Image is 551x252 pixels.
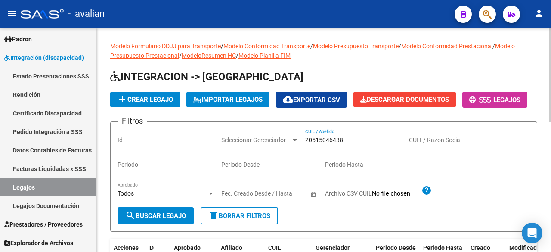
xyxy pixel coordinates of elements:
a: Modelo Conformidad Prestacional [401,43,492,50]
a: Modelo Presupuesto Transporte [313,43,399,50]
span: Exportar CSV [283,96,340,104]
button: -Legajos [462,92,527,108]
span: Crear Legajo [117,96,173,103]
span: Integración (discapacidad) [4,53,84,62]
span: Periodo Hasta [423,244,462,251]
input: Archivo CSV CUIL [372,190,421,198]
span: Todos [118,190,134,197]
span: ID [148,244,154,251]
span: Aprobado [174,244,201,251]
span: - [469,96,493,104]
span: Prestadores / Proveedores [4,220,83,229]
span: Buscar Legajo [125,212,186,220]
mat-icon: person [534,8,544,19]
mat-icon: help [421,185,432,196]
span: Acciones [114,244,139,251]
span: Seleccionar Gerenciador [221,137,291,144]
mat-icon: menu [7,8,17,19]
span: IMPORTAR LEGAJOS [193,96,263,103]
span: Descargar Documentos [360,96,449,103]
mat-icon: cloud_download [283,94,293,105]
button: Descargar Documentos [353,92,456,107]
input: Fecha fin [260,190,302,197]
button: Crear Legajo [110,92,180,107]
mat-icon: delete [208,210,219,221]
a: Modelo Formulario DDJJ para Transporte [110,43,221,50]
div: Open Intercom Messenger [522,223,542,243]
button: Exportar CSV [276,92,347,108]
span: CUIL [268,244,281,251]
a: Modelo Planilla FIM [238,52,291,59]
span: Modificado [509,244,540,251]
h3: Filtros [118,115,147,127]
span: Legajos [493,96,520,104]
button: Open calendar [309,190,318,199]
span: Periodo Desde [376,244,416,251]
span: Afiliado [221,244,242,251]
span: Creado [471,244,490,251]
button: IMPORTAR LEGAJOS [186,92,269,107]
mat-icon: search [125,210,136,221]
span: INTEGRACION -> [GEOGRAPHIC_DATA] [110,71,303,83]
button: Buscar Legajo [118,207,194,224]
mat-icon: add [117,94,127,104]
a: Modelo Conformidad Transporte [223,43,310,50]
span: Gerenciador [316,244,350,251]
span: Archivo CSV CUIL [325,190,372,197]
span: - avalian [68,4,105,23]
span: Borrar Filtros [208,212,270,220]
span: Padrón [4,34,32,44]
span: Explorador de Archivos [4,238,73,248]
input: Fecha inicio [221,190,253,197]
a: ModeloResumen HC [182,52,236,59]
button: Borrar Filtros [201,207,278,224]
